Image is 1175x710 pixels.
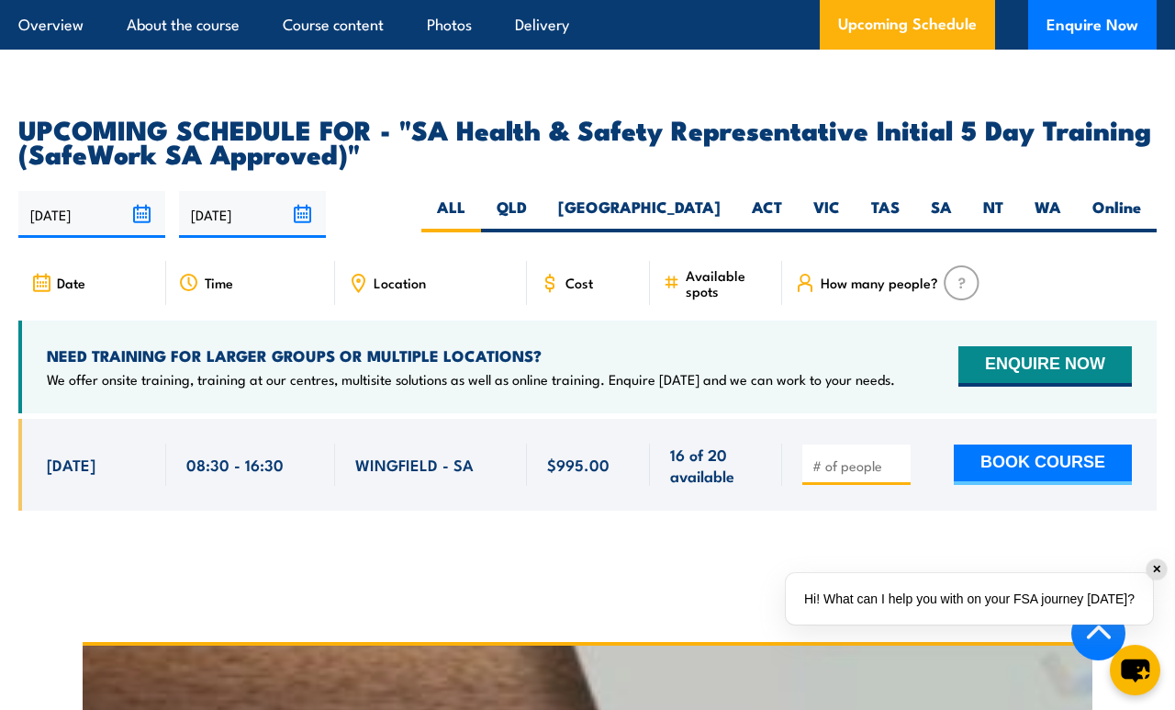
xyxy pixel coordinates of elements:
[18,191,165,238] input: From date
[958,346,1132,387] button: ENQUIRE NOW
[47,345,895,366] h4: NEED TRAINING FOR LARGER GROUPS OR MULTIPLE LOCATIONS?
[179,191,326,238] input: To date
[18,117,1157,164] h2: UPCOMING SCHEDULE FOR - "SA Health & Safety Representative Initial 5 Day Training (SafeWork SA Ap...
[47,370,895,389] p: We offer onsite training, training at our centres, multisite solutions as well as online training...
[670,444,762,487] span: 16 of 20 available
[968,197,1019,232] label: NT
[1077,197,1157,232] label: Online
[374,275,426,290] span: Location
[915,197,968,232] label: SA
[355,454,474,475] span: WINGFIELD - SA
[543,197,736,232] label: [GEOGRAPHIC_DATA]
[421,197,481,232] label: ALL
[954,445,1132,485] button: BOOK COURSE
[686,267,769,299] span: Available spots
[1110,645,1160,695] button: chat-button
[798,197,856,232] label: VIC
[821,275,938,290] span: How many people?
[205,275,233,290] span: Time
[57,275,85,290] span: Date
[481,197,543,232] label: QLD
[812,456,904,475] input: # of people
[565,275,593,290] span: Cost
[186,454,284,475] span: 08:30 - 16:30
[736,197,798,232] label: ACT
[1019,197,1077,232] label: WA
[786,573,1153,625] div: Hi! What can I help you with on your FSA journey [DATE]?
[1147,559,1167,580] div: ✕
[47,454,95,475] span: [DATE]
[856,197,915,232] label: TAS
[547,454,610,475] span: $995.00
